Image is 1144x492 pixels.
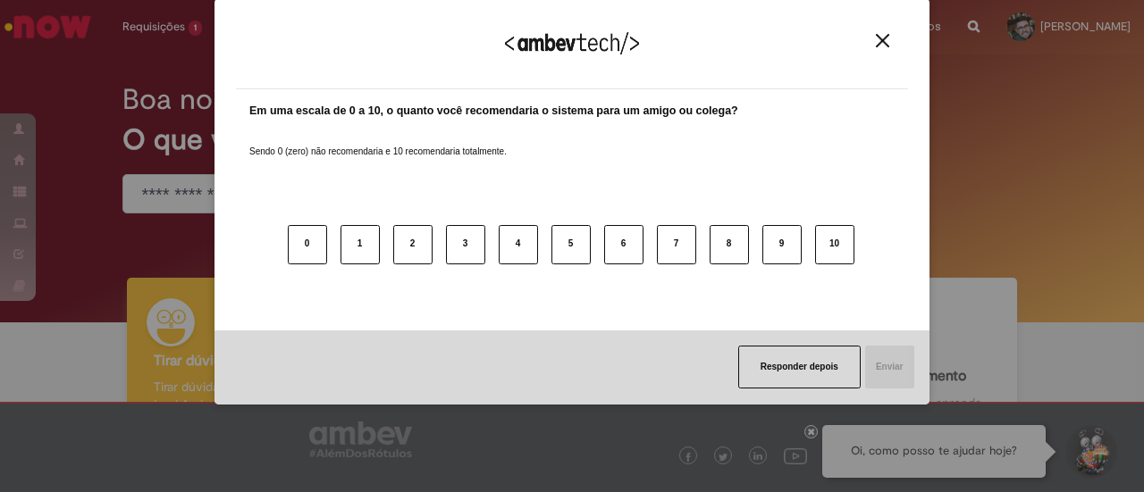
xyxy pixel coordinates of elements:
button: 5 [551,225,591,264]
button: Responder depois [738,346,861,388]
button: 9 [762,225,802,264]
img: Close [876,34,889,47]
button: 3 [446,225,485,264]
button: Close [871,33,895,48]
button: 10 [815,225,854,264]
label: Em uma escala de 0 a 10, o quanto você recomendaria o sistema para um amigo ou colega? [249,103,738,120]
button: 2 [393,225,433,264]
button: 7 [657,225,696,264]
button: 1 [341,225,380,264]
button: 4 [499,225,538,264]
button: 8 [710,225,749,264]
button: 6 [604,225,643,264]
img: Logo Ambevtech [505,32,639,54]
button: 0 [288,225,327,264]
label: Sendo 0 (zero) não recomendaria e 10 recomendaria totalmente. [249,124,507,158]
